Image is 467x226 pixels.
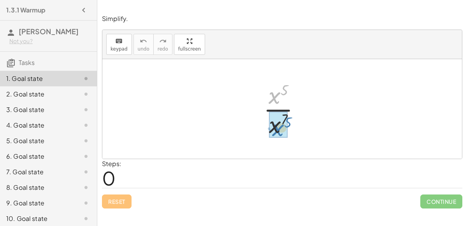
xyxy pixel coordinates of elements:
button: undoundo [133,34,154,55]
i: Task not started. [81,89,91,99]
button: keyboardkeypad [106,34,132,55]
div: 5. Goal state [6,136,69,145]
button: fullscreen [174,34,205,55]
i: Task not started. [81,198,91,208]
p: Simplify. [102,14,462,23]
i: Task not started. [81,136,91,145]
div: 2. Goal state [6,89,69,99]
i: Task not started. [81,167,91,177]
i: redo [159,37,167,46]
span: 0 [102,166,116,190]
span: undo [138,46,149,52]
span: redo [158,46,168,52]
i: Task not started. [81,152,91,161]
span: keypad [111,46,128,52]
div: 8. Goal state [6,183,69,192]
i: Task not started. [81,105,91,114]
h4: 1.3.1 Warmup [6,5,46,15]
div: 9. Goal state [6,198,69,208]
div: Not you? [9,37,91,45]
i: keyboard [115,37,123,46]
i: Task not started. [81,214,91,223]
i: undo [140,37,147,46]
div: 6. Goal state [6,152,69,161]
button: redoredo [153,34,172,55]
span: Tasks [19,58,35,67]
div: 7. Goal state [6,167,69,177]
i: Task not started. [81,74,91,83]
span: [PERSON_NAME] [19,27,79,36]
span: fullscreen [178,46,201,52]
div: 1. Goal state [6,74,69,83]
div: 4. Goal state [6,121,69,130]
div: 3. Goal state [6,105,69,114]
i: Task not started. [81,121,91,130]
label: Steps: [102,159,121,168]
i: Task not started. [81,183,91,192]
div: 10. Goal state [6,214,69,223]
